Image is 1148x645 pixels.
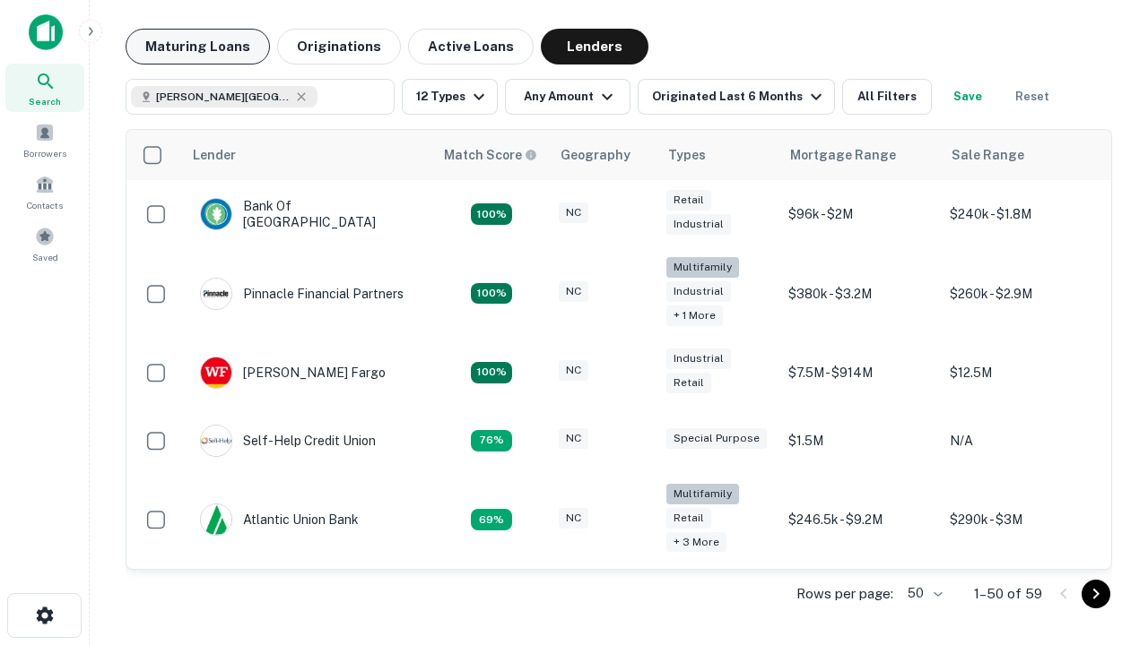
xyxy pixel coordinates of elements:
[277,29,401,64] button: Originations
[666,305,723,326] div: + 1 more
[941,130,1102,180] th: Sale Range
[402,79,498,115] button: 12 Types
[941,180,1102,248] td: $240k - $1.8M
[952,144,1024,166] div: Sale Range
[182,130,433,180] th: Lender
[201,426,231,456] img: picture
[779,407,941,475] td: $1.5M
[1004,79,1061,115] button: Reset
[444,145,534,165] h6: Match Score
[200,198,415,230] div: Bank Of [GEOGRAPHIC_DATA]
[652,86,827,107] div: Originated Last 6 Months
[941,339,1102,407] td: $12.5M
[5,168,84,216] a: Contacts
[666,348,731,369] div: Industrial
[779,180,941,248] td: $96k - $2M
[408,29,534,64] button: Active Loans
[900,580,945,606] div: 50
[666,190,711,211] div: Retail
[126,29,270,64] button: Maturing Loans
[471,509,512,530] div: Matching Properties: 10, hasApolloMatch: undefined
[666,532,726,553] div: + 3 more
[156,89,291,105] span: [PERSON_NAME][GEOGRAPHIC_DATA], [GEOGRAPHIC_DATA]
[941,407,1102,475] td: N/A
[559,428,588,449] div: NC
[505,79,631,115] button: Any Amount
[668,144,706,166] div: Types
[666,484,739,504] div: Multifamily
[471,283,512,305] div: Matching Properties: 26, hasApolloMatch: undefined
[5,64,84,112] a: Search
[193,144,236,166] div: Lender
[1082,580,1110,608] button: Go to next page
[779,130,941,180] th: Mortgage Range
[201,279,231,309] img: picture
[559,360,588,381] div: NC
[201,357,231,388] img: picture
[796,583,893,605] p: Rows per page:
[200,425,376,457] div: Self-help Credit Union
[200,357,386,389] div: [PERSON_NAME] Fargo
[638,79,835,115] button: Originated Last 6 Months
[666,428,767,449] div: Special Purpose
[29,94,61,108] span: Search
[541,29,648,64] button: Lenders
[5,219,84,268] a: Saved
[779,339,941,407] td: $7.5M - $914M
[790,144,896,166] div: Mortgage Range
[666,214,731,235] div: Industrial
[779,248,941,339] td: $380k - $3.2M
[559,202,588,223] div: NC
[561,144,631,166] div: Geography
[941,475,1102,565] td: $290k - $3M
[27,198,63,212] span: Contacts
[559,281,588,302] div: NC
[32,250,58,264] span: Saved
[201,504,231,535] img: picture
[5,116,84,164] a: Borrowers
[974,583,1042,605] p: 1–50 of 59
[559,508,588,529] div: NC
[23,146,66,160] span: Borrowers
[666,257,739,278] div: Multifamily
[433,130,550,180] th: Capitalize uses an advanced AI algorithm to match your search with the best lender. The match sco...
[550,130,657,180] th: Geography
[201,199,231,229] img: picture
[666,373,711,393] div: Retail
[471,362,512,383] div: Matching Properties: 15, hasApolloMatch: undefined
[471,430,512,451] div: Matching Properties: 11, hasApolloMatch: undefined
[1058,444,1148,530] iframe: Chat Widget
[200,503,359,536] div: Atlantic Union Bank
[939,79,996,115] button: Save your search to get updates of matches that match your search criteria.
[471,203,512,225] div: Matching Properties: 15, hasApolloMatch: undefined
[666,281,731,302] div: Industrial
[657,130,779,180] th: Types
[444,145,537,165] div: Capitalize uses an advanced AI algorithm to match your search with the best lender. The match sco...
[842,79,932,115] button: All Filters
[200,278,404,310] div: Pinnacle Financial Partners
[941,248,1102,339] td: $260k - $2.9M
[29,14,63,50] img: capitalize-icon.png
[779,475,941,565] td: $246.5k - $9.2M
[666,508,711,529] div: Retail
